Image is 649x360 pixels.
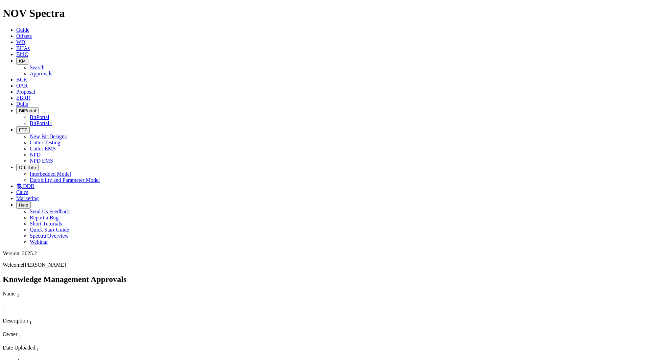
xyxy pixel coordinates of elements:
a: NPD EMS [30,158,53,164]
h2: Knowledge Management Approvals [3,275,646,284]
sub: 1 [19,333,21,338]
a: BitPortal+ [30,120,52,126]
button: KM [16,57,28,65]
a: BHAs [16,45,30,51]
span: KM [19,58,26,64]
span: [PERSON_NAME] [23,262,66,268]
div: Column Menu [3,312,20,318]
button: OrbitLite [16,164,39,171]
div: Owner Sort None [3,331,47,339]
a: Durability and Parameter Model [30,177,100,183]
a: Dulls [16,101,28,107]
a: Quick Start Guide [30,227,69,233]
span: Owner [3,331,18,337]
button: BitPortal [16,107,39,114]
a: Approvals [30,71,52,76]
a: BitPortal [30,114,49,120]
sub: 1 [17,293,19,298]
a: NPD [30,152,41,158]
span: BitPortal [19,108,36,113]
a: Report a Bug [30,215,58,220]
div: Name Sort None [3,291,232,298]
div: Date Uploaded Sort None [3,345,53,352]
a: Spectra Overview [30,233,69,239]
a: Short Tutorials [30,221,62,226]
a: Interbedded Model [30,171,71,177]
span: Sort None [17,291,19,296]
a: DDR [16,183,34,189]
a: New Bit Designs [30,134,67,139]
span: Date Uploaded [3,345,35,351]
span: Description [3,318,28,323]
a: Guide [16,27,29,33]
div: Sort None [3,291,232,304]
span: DDR [23,183,34,189]
button: Help [16,201,31,209]
div: Description Sort None [3,318,232,325]
div: Column Menu [3,298,232,304]
span: Sort None [19,331,21,337]
span: FTT [19,127,27,133]
a: Calcs [16,189,28,195]
div: Sort None [3,345,53,358]
a: Marketing [16,195,39,201]
button: FTT [16,126,30,134]
a: WD [16,39,25,45]
div: Sort None [3,304,20,318]
span: Sort None [3,304,5,310]
a: Offsets [16,33,32,39]
a: Cutter EMS [30,146,56,151]
a: BCR [16,77,27,82]
a: Webinar [30,239,48,245]
span: Name [3,291,16,296]
div: Column Menu [3,325,232,331]
a: BitIQ [16,51,28,57]
a: Send Us Feedback [30,209,70,214]
span: Sort None [29,318,32,323]
a: Proposal [16,89,35,95]
span: Sort None [37,345,39,351]
p: Welcome [3,262,646,268]
a: Cutter Testing [30,140,61,145]
sub: 1 [37,347,39,352]
a: Search [30,65,45,70]
div: Sort None [3,331,47,345]
div: Sort None [3,318,232,331]
div: Column Menu [3,339,47,345]
span: Help [19,202,28,208]
a: OAR [16,83,28,89]
h1: NOV Spectra [3,7,646,20]
sub: 1 [29,320,32,325]
div: Sort None [3,304,20,312]
sub: 1 [3,306,5,311]
div: Version: 2025.2 [3,250,646,257]
a: EBRR [16,95,30,101]
span: OrbitLite [19,165,36,170]
div: Column Menu [3,353,53,359]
